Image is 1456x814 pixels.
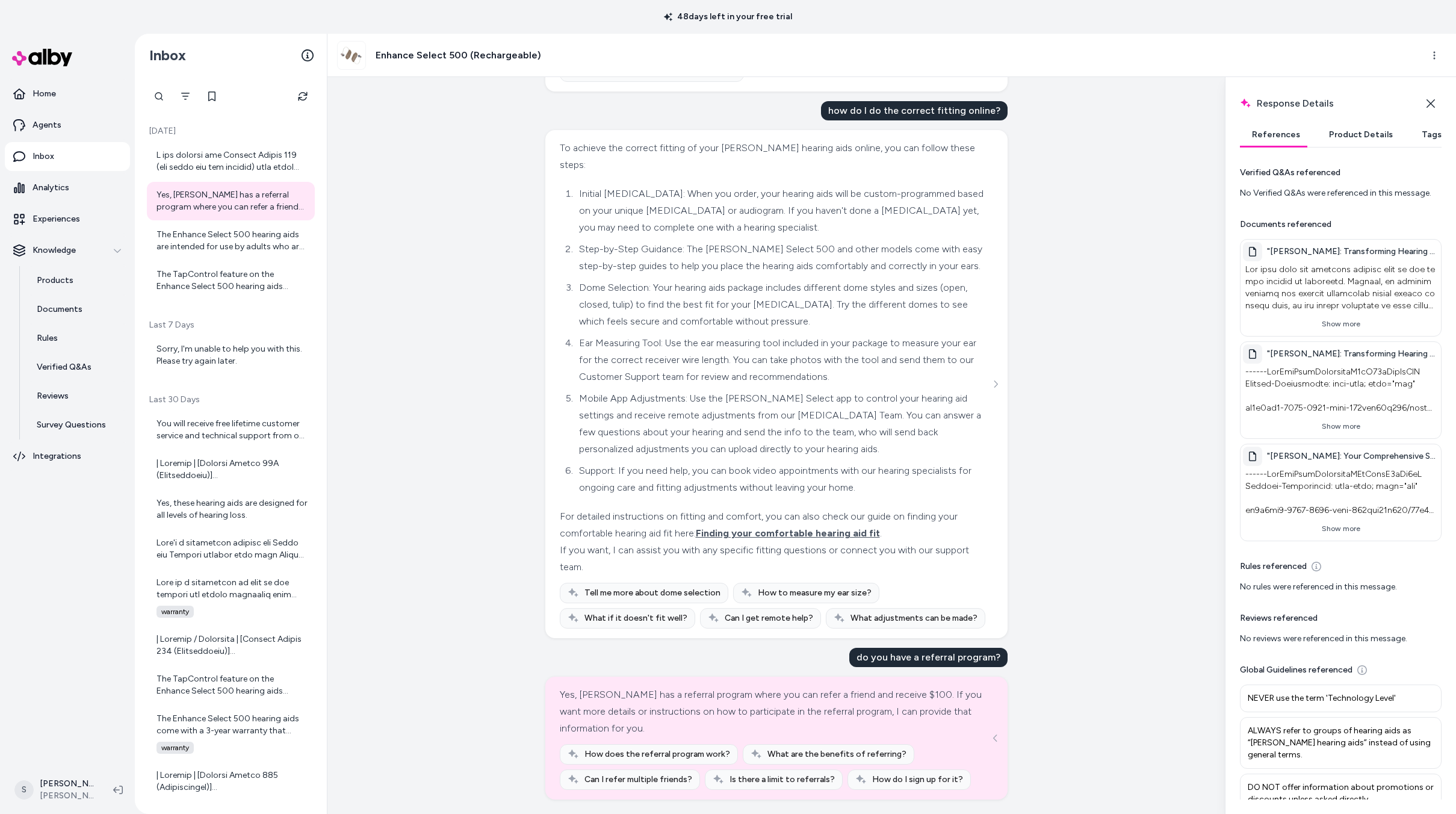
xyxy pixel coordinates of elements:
p: ------LorEmiPsumDolorsitaM1cO73aDipIsCIN Elitsed-Doeiusmodte: inci-utla; etdo="mag" al1e0ad1-7075... [1243,364,1439,417]
a: The Enhance Select 500 hearing aids are intended for use by adults who are 18 years of age or old... [147,222,315,260]
a: You will receive free lifetime customer service and technical support from our [DEMOGRAPHIC_DATA]... [147,411,315,449]
button: See more [988,731,1003,745]
div: | Loremip | [Dolorsi Ametco 99A (Elitseddoeiu)](tempo://inc.utlaboreetdo.mag/aliquae/adminimvenia... [156,458,308,482]
span: Is there a limit to referrals? [730,774,835,786]
div: Dome Selection: Your hearing aids package includes different dome styles and sizes (open, closed,... [579,279,990,330]
a: Integrations [5,442,130,471]
p: Survey Questions [37,419,106,431]
a: Survey Questions [25,411,130,440]
h2: Inbox [149,46,186,64]
div: Lore ip d sitametcon ad elit se doe tempori utl etdolo magnaaliq enim Admin Veniamq: | Nostrude |... [156,577,308,601]
span: warranty [156,606,194,618]
div: The TapControl feature on the Enhance Select 500 hearing aids allows you to answer calls simply b... [156,673,308,697]
div: Sorry, I'm unable to help you with this. Please try again later. [156,343,308,367]
a: Analytics [5,173,130,202]
p: 48 days left in your free trial [657,11,799,23]
a: Reviews [25,382,130,411]
p: ALWAYS refer to groups of hearing aids as “[PERSON_NAME] hearing aids” instead of using general t... [1248,725,1434,761]
span: What are the benefits of referring? [767,748,906,760]
a: | Loremip / Dolorsita | [Consect Adipis 234 (Elitseddoeiu)](tempo://inc.utlaboreetdo.mag/aliquae/... [147,626,315,665]
a: Yes, [PERSON_NAME] has a referral program where you can refer a friend and receive $100. If you w... [147,182,315,220]
button: Refresh [291,84,315,108]
a: | Loremip | [Dolorsi Ametco 885 (Adipiscingel)](seddo://eiu.temporincidi.utl/etdolor/magnaaliquae... [147,762,315,801]
p: Knowledge [33,244,76,256]
span: What adjustments can be made? [850,612,977,624]
div: If you want, I can assist you with any specific fitting questions or connect you with our support... [560,542,990,576]
p: Analytics [33,182,69,194]
p: Verified Q&As [37,361,91,373]
div: Initial [MEDICAL_DATA]: When you order, your hearing aids will be custom-programmed based on your... [579,185,990,236]
a: Agents [5,111,130,140]
button: Filter [173,84,197,108]
button: References [1240,123,1312,147]
span: How to measure my ear size? [758,587,872,599]
div: | Loremip | [Dolorsi Ametco 885 (Adipiscingel)](seddo://eiu.temporincidi.utl/etdolor/magnaaliquae... [156,769,308,794]
a: Yes, these hearing aids are designed for all levels of hearing loss. [147,490,315,529]
p: Last 30 Days [147,394,315,406]
span: How do I sign up for it? [872,774,963,786]
div: No Verified Q&As were referenced in this message. [1240,187,1442,199]
span: S [14,780,34,800]
button: Show more [1243,314,1439,334]
p: [PERSON_NAME] [40,778,94,790]
p: Rules referenced [1240,561,1307,573]
div: Ear Measuring Tool: Use the ear measuring tool included in your package to measure your ear for t... [579,335,990,385]
a: Rules [25,324,130,353]
div: No rules were referenced in this message. [1240,581,1442,593]
h2: Response Details [1240,96,1414,111]
a: Lore'i d sitametcon adipisc eli Seddo eiu Tempori utlabor etdo magn Aliqu Enimadm Veniam quisno: ... [147,530,315,568]
span: Tell me more about dome selection [584,587,720,599]
div: Lore'i d sitametcon adipisc eli Seddo eiu Tempori utlabor etdo magn Aliqu Enimadm Veniam quisno: ... [156,537,308,561]
div: The Enhance Select 500 hearing aids are intended for use by adults who are 18 years of age or old... [156,229,308,253]
span: "[PERSON_NAME]: Transforming Hearing Care through Telehealth Innovations and [MEDICAL_DATA] Partn... [1267,246,1439,258]
span: "[PERSON_NAME]: Transforming Hearing Care through Telehealth Innovations and [MEDICAL_DATA] Partn... [1267,348,1439,360]
a: | Loremip | [Dolorsi Ametco 99A (Elitseddoeiu)](tempo://inc.utlaboreetdo.mag/aliquae/adminimvenia... [147,450,315,489]
a: Documents [25,295,130,324]
div: Mobile App Adjustments: Use the [PERSON_NAME] Select app to control your hearing aid settings and... [579,390,990,458]
div: For detailed instructions on fitting and comfort, you can also check our guide on finding your co... [560,508,990,542]
span: What if it doesn't fit well? [584,612,687,624]
a: Verified Q&As [25,353,130,382]
a: Home [5,79,130,108]
div: The Enhance Select 500 hearing aids come with a 3-year warranty that includes loss and damage pro... [156,713,308,737]
span: Can I get remote help? [725,612,813,624]
div: Step-by-Step Guidance: The [PERSON_NAME] Select 500 and other models come with easy step-by-step ... [579,241,990,275]
button: S[PERSON_NAME][PERSON_NAME] [7,771,104,809]
span: [PERSON_NAME] [40,790,94,802]
button: Tags [1410,123,1454,147]
a: Products [25,266,130,295]
a: The TapControl feature on the Enhance Select 500 hearing aids allows you to answer calls simply b... [147,666,315,704]
img: alby Logo [12,49,72,66]
button: Knowledge [5,236,130,265]
p: [DATE] [147,125,315,137]
p: DO NOT offer information about promotions or discounts unless asked directly. [1248,781,1434,806]
p: Experiences [33,213,80,225]
p: Global Guidelines referenced [1240,664,1352,676]
p: Agents [33,119,61,131]
div: Support: If you need help, you can book video appointments with our hearing specialists for ongoi... [579,462,990,496]
a: Experiences [5,205,130,234]
span: "[PERSON_NAME]: Your Comprehensive Solution for Hearing Care, Remote Support, and Expert [MEDICAL... [1267,450,1439,462]
p: Last 7 Days [147,319,315,331]
p: Reviews referenced [1240,612,1318,624]
button: See more [988,377,1003,391]
a: The Enhance Select 500 hearing aids come with a 3-year warranty that includes loss and damage pro... [147,706,315,761]
p: Rules [37,332,58,344]
div: To achieve the correct fitting of your [PERSON_NAME] hearing aids online, you can follow these st... [560,140,990,173]
h3: Enhance Select 500 (Rechargeable) [376,48,541,63]
p: Inbox [33,151,54,163]
a: Sorry, I'm unable to help you with this. Please try again later. [147,336,315,374]
img: sku_es500_bronze.jpg [338,42,365,69]
p: NEVER use the term 'Technology Level' [1248,692,1434,704]
div: L ips dolorsi ame Consect Adipis 119 (eli seddo eiu tem incidid) utla etdol Magna Aliquae adminim... [156,149,308,173]
div: Yes, [PERSON_NAME] has a referral program where you can refer a friend and receive $100. If you w... [156,189,308,213]
div: You will receive free lifetime customer service and technical support from our [DEMOGRAPHIC_DATA]... [156,418,308,442]
span: Can I refer multiple friends? [584,774,692,786]
a: The TapControl feature on the Enhance Select 500 hearing aids allows you to answer calls simply b... [147,261,315,300]
p: Reviews [37,390,69,402]
button: Product Details [1317,123,1405,147]
a: L ips dolorsi ame Consect Adipis 119 (eli seddo eiu tem incidid) utla etdol Magna Aliquae adminim... [147,142,315,181]
a: Lore ip d sitametcon ad elit se doe tempori utl etdolo magnaaliq enim Admin Veniamq: | Nostrude |... [147,570,315,625]
p: Documents [37,303,82,315]
p: Home [33,88,56,100]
